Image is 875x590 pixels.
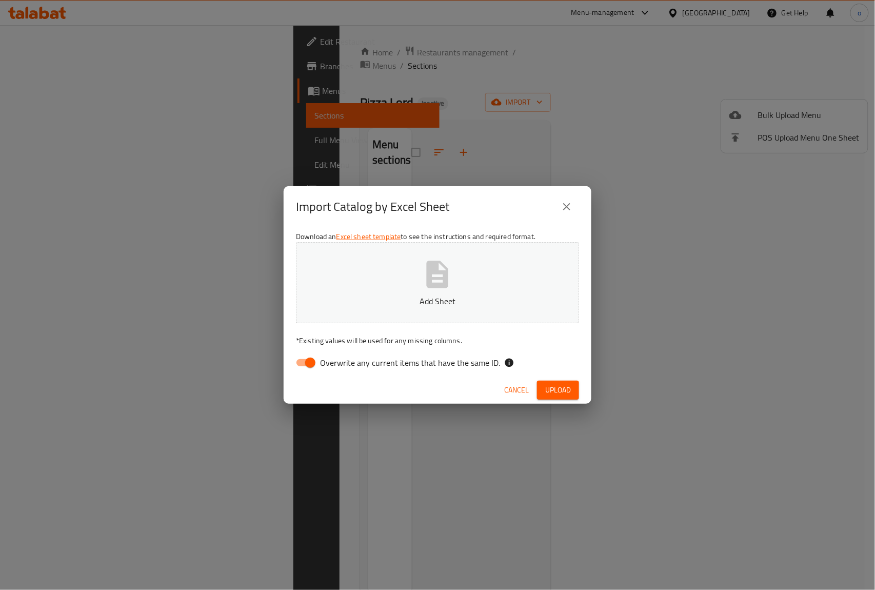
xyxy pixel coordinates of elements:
a: Excel sheet template [336,230,401,243]
svg: If the overwrite option isn't selected, then the items that match an existing ID will be ignored ... [504,358,514,368]
p: Add Sheet [312,295,563,307]
button: Upload [537,381,579,400]
button: Cancel [500,381,533,400]
span: Cancel [504,384,529,397]
button: Add Sheet [296,242,579,323]
div: Download an to see the instructions and required format. [284,227,591,376]
p: Existing values will be used for any missing columns. [296,336,579,346]
span: Upload [545,384,571,397]
h2: Import Catalog by Excel Sheet [296,199,449,215]
button: close [554,194,579,219]
span: Overwrite any current items that have the same ID. [320,357,500,369]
